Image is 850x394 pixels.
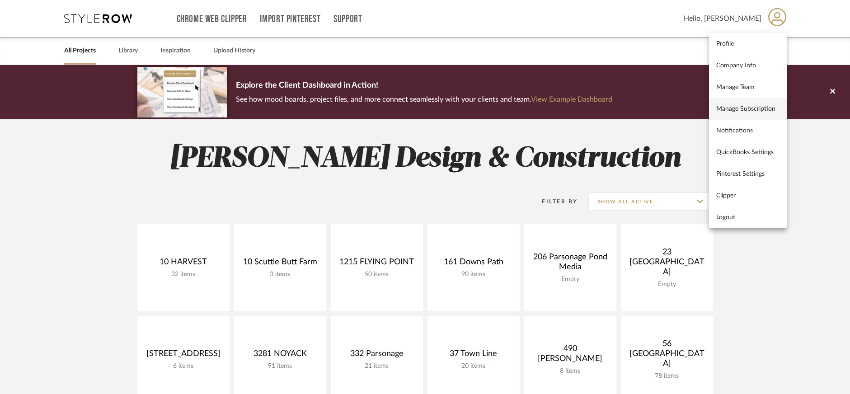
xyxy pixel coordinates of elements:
span: QuickBooks Settings [716,148,780,156]
span: Company Info [716,61,780,69]
span: Manage Subscription [716,105,780,113]
span: Pinterest Settings [716,170,780,178]
span: Clipper [716,192,780,199]
span: Logout [716,213,780,221]
span: Notifications [716,127,780,134]
span: Profile [716,40,780,47]
span: Manage Team [716,83,780,91]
